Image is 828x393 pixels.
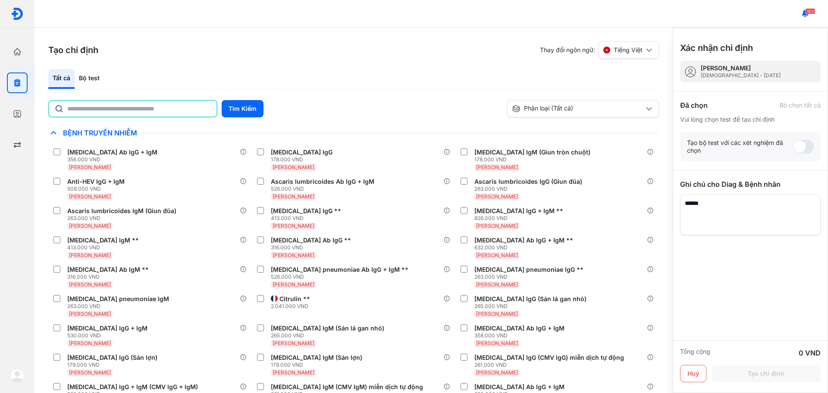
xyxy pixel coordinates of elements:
div: [MEDICAL_DATA] IgM (Sán lá gan nhỏ) [271,324,384,332]
span: [PERSON_NAME] [476,223,518,229]
div: Bỏ chọn tất cả [780,101,821,109]
div: 526.000 VND [271,274,412,280]
div: [MEDICAL_DATA] pneumoniae IgG ** [474,266,583,274]
div: 356.000 VND [67,156,161,163]
div: [MEDICAL_DATA] pneumoniae IgM [67,295,169,303]
span: 103 [806,8,815,14]
div: [MEDICAL_DATA] IgG (CMV IgG) miễn dịch tự động [474,354,624,362]
div: [MEDICAL_DATA] IgG (Sán lá gan nhỏ) [474,295,586,303]
div: Đã chọn [680,100,708,110]
div: 316.000 VND [271,244,354,251]
div: 413.000 VND [271,215,345,222]
span: [PERSON_NAME] [273,164,314,170]
h3: Tạo chỉ định [48,44,98,56]
div: [MEDICAL_DATA] Ab IgG + IgM ** [474,236,573,244]
div: [MEDICAL_DATA] IgM (Giun tròn chuột) [474,148,590,156]
span: [PERSON_NAME] [476,252,518,258]
div: Tổng cộng [680,348,710,358]
div: 265.000 VND [271,332,388,339]
span: [PERSON_NAME] [273,340,314,346]
div: Tất cả [48,69,75,89]
span: [PERSON_NAME] [69,369,111,376]
div: [MEDICAL_DATA] IgM ** [67,236,139,244]
h3: Xác nhận chỉ định [680,42,753,54]
div: 413.000 VND [67,244,142,251]
span: Bệnh Truyền Nhiễm [59,129,141,137]
div: Phân loại (Tất cả) [512,104,644,113]
div: Anti-HEV IgG + IgM [67,178,125,185]
div: [MEDICAL_DATA] IgG + IgM ** [474,207,563,215]
span: [PERSON_NAME] [69,252,111,258]
button: Tạo chỉ định [712,365,821,382]
span: [PERSON_NAME] [69,223,111,229]
div: 632.000 VND [474,244,577,251]
span: [PERSON_NAME] [476,369,518,376]
div: [MEDICAL_DATA] IgG + IgM [67,324,147,332]
span: [PERSON_NAME] [273,369,314,376]
div: Bộ test [75,69,104,89]
div: 508.000 VND [67,185,128,192]
span: [PERSON_NAME] [69,340,111,346]
div: [MEDICAL_DATA] IgG [271,148,332,156]
div: 263.000 VND [474,185,586,192]
div: [MEDICAL_DATA] IgG + IgM (CMV IgG + IgM) [67,383,198,391]
div: 178.000 VND [271,156,336,163]
div: [MEDICAL_DATA] IgG (Sán lợn) [67,354,157,362]
span: [PERSON_NAME] [273,193,314,200]
div: 263.000 VND [474,274,587,280]
div: Ascaris lumbricoides IgM (Giun đũa) [67,207,176,215]
div: 178.000 VND [474,156,594,163]
span: [PERSON_NAME] [69,311,111,317]
div: 530.000 VND [67,332,151,339]
div: 261.000 VND [474,362,627,368]
span: [PERSON_NAME] [476,340,518,346]
div: [MEDICAL_DATA] Ab IgG + IgM [474,324,565,332]
img: logo [10,369,24,383]
div: [MEDICAL_DATA] IgM (Sán lợn) [271,354,362,362]
div: [MEDICAL_DATA] IgM (CMV IgM) miễn dịch tự động [271,383,423,391]
img: logo [11,7,24,20]
div: Ascaris lumbricoides IgG (Giun đũa) [474,178,582,185]
div: Thay đổi ngôn ngữ: [540,41,659,59]
div: [MEDICAL_DATA] pneumoniae Ab IgG + IgM ** [271,266,408,274]
div: 358.000 VND [474,332,568,339]
div: 263.000 VND [67,303,172,310]
div: Ghi chú cho Diag & Bệnh nhân [680,179,821,189]
div: Citrulin ** [279,295,310,303]
div: 526.000 VND [271,185,378,192]
div: [MEDICAL_DATA] IgG ** [271,207,341,215]
span: [PERSON_NAME] [273,223,314,229]
div: [MEDICAL_DATA] Ab IgM ** [67,266,149,274]
span: [PERSON_NAME] [476,281,518,288]
div: Ascaris lumbricoides Ab IgG + IgM [271,178,374,185]
button: Tìm Kiếm [222,100,263,117]
div: 179.000 VND [67,362,161,368]
div: 179.000 VND [271,362,366,368]
span: [PERSON_NAME] [273,281,314,288]
span: [PERSON_NAME] [69,193,111,200]
div: [MEDICAL_DATA] Ab IgG ** [271,236,351,244]
span: [PERSON_NAME] [476,193,518,200]
div: [MEDICAL_DATA] Ab IgG + IgM [67,148,157,156]
div: [DEMOGRAPHIC_DATA] - [DATE] [701,72,781,79]
div: 0 VND [799,348,821,358]
div: 316.000 VND [67,274,152,280]
div: 2.041.000 VND [271,303,314,310]
div: [MEDICAL_DATA] Ab IgG + IgM [474,383,565,391]
span: [PERSON_NAME] [69,164,111,170]
span: Tiếng Việt [614,46,643,54]
div: 826.000 VND [474,215,567,222]
div: [PERSON_NAME] [701,64,781,72]
button: Huỷ [680,365,706,382]
span: [PERSON_NAME] [476,311,518,317]
span: [PERSON_NAME] [69,281,111,288]
div: 265.000 VND [474,303,590,310]
span: [PERSON_NAME] [476,164,518,170]
div: Tạo bộ test với các xét nghiệm đã chọn [687,139,793,154]
div: 263.000 VND [67,215,180,222]
div: Vui lòng chọn test để tạo chỉ định [680,116,821,123]
span: [PERSON_NAME] [273,252,314,258]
